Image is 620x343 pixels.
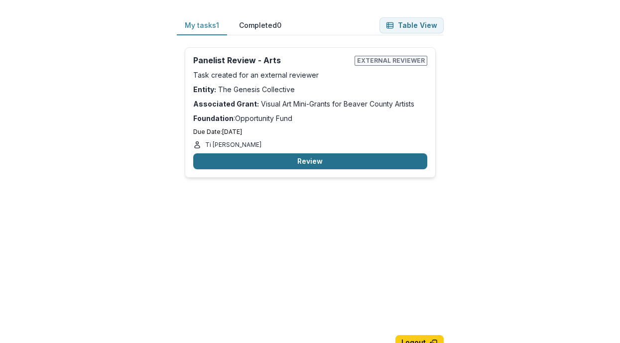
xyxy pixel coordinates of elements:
[193,99,427,109] p: Visual Art Mini-Grants for Beaver County Artists
[355,56,427,66] span: External reviewer
[177,16,227,35] button: My tasks 1
[193,127,427,136] p: Due Date: [DATE]
[193,114,234,122] strong: Foundation
[231,16,289,35] button: Completed 0
[193,100,259,108] strong: Associated Grant:
[193,113,427,123] p: : Opportunity Fund
[193,56,351,65] h2: Panelist Review - Arts
[205,140,261,149] p: Ti [PERSON_NAME]
[193,85,216,94] strong: Entity:
[193,153,427,169] button: Review
[193,84,427,95] p: The Genesis Collective
[193,70,427,80] p: Task created for an external reviewer
[379,17,444,33] button: Table View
